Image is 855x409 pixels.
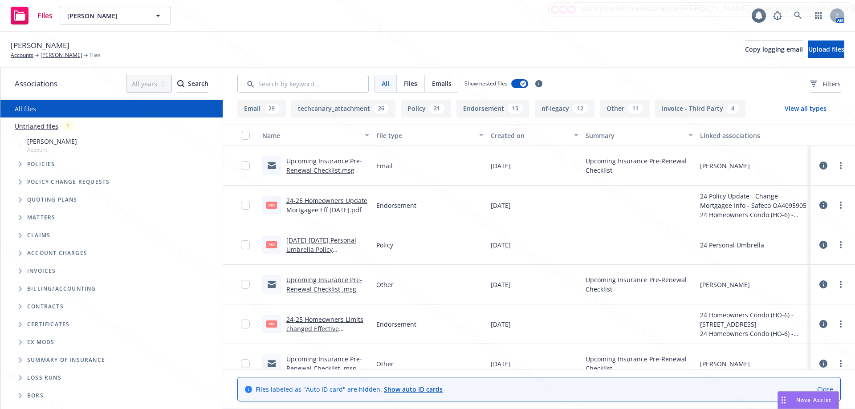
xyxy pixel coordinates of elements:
[700,191,807,210] div: 24 Policy Update - Change Mortgagee Info - Safeco OA4095905
[264,104,279,113] div: 29
[41,51,82,59] a: [PERSON_NAME]
[27,286,96,292] span: Billing/Accounting
[808,45,844,53] span: Upload files
[27,233,50,238] span: Claims
[835,200,846,211] a: more
[382,79,389,88] span: All
[456,100,529,117] button: Endorsement
[586,275,692,294] span: Upcoming Insurance Pre-Renewal Checklist
[376,280,394,289] span: Other
[0,280,223,405] div: Folder Tree Example
[404,79,417,88] span: Files
[237,100,286,117] button: Email
[256,385,443,394] span: Files labeled as "Auto ID card" are hidden.
[778,392,789,409] div: Drag to move
[27,393,44,398] span: BORs
[266,320,277,327] span: pdf
[27,197,77,202] span: Quoting plans
[27,322,69,327] span: Certificates
[241,240,250,249] input: Toggle Row Selected
[27,137,77,146] span: [PERSON_NAME]
[27,162,55,167] span: Policies
[384,385,443,393] a: Show auto ID cards
[835,319,846,329] a: more
[291,100,395,117] button: techcanary_attachment
[7,3,56,28] a: Files
[15,105,36,113] a: All files
[769,7,786,24] a: Report a Bug
[429,104,444,113] div: 21
[376,161,393,170] span: Email
[835,279,846,290] a: more
[27,304,64,309] span: Contracts
[586,354,692,373] span: Upcoming Insurance Pre-Renewal Checklist
[27,357,105,363] span: Summary of insurance
[770,100,841,117] button: View all types
[745,45,803,53] span: Copy logging email
[67,11,144,20] span: [PERSON_NAME]
[27,179,110,185] span: Policy change requests
[62,121,74,131] div: 1
[266,241,277,248] span: pdf
[491,161,511,170] span: [DATE]
[508,104,523,113] div: 15
[11,51,33,59] a: Accounts
[491,280,511,289] span: [DATE]
[491,320,511,329] span: [DATE]
[374,104,389,113] div: 26
[808,40,844,58] button: Upload files
[27,375,61,381] span: Loss Runs
[491,201,511,210] span: [DATE]
[60,7,171,24] button: [PERSON_NAME]
[700,359,750,369] div: [PERSON_NAME]
[573,104,588,113] div: 12
[259,125,373,146] button: Name
[491,131,569,140] div: Created on
[286,275,362,293] a: Upcoming Insurance Pre-Renewal Checklist .msg
[401,100,451,117] button: Policy
[376,240,393,250] span: Policy
[586,156,692,175] span: Upcoming Insurance Pre-Renewal Checklist
[789,7,807,24] a: Search
[810,7,827,24] a: Switch app
[37,12,53,19] span: Files
[27,146,77,154] span: Account
[700,240,764,250] div: 24 Personal Umbrella
[90,51,101,59] span: Files
[0,135,223,280] div: Tree Example
[700,280,750,289] div: [PERSON_NAME]
[745,40,803,58] button: Copy logging email
[241,359,250,368] input: Toggle Row Selected
[628,104,643,113] div: 11
[286,236,356,263] a: [DATE]-[DATE] Personal Umbrella Policy MPU0012857-05.pdf
[432,79,452,88] span: Emails
[373,125,487,146] button: File type
[700,210,807,219] div: 24 Homeowners Condo (HO-6) - [STREET_ADDRESS]
[810,79,841,89] span: Filters
[286,196,367,214] a: 24-25 Homeowners Update Mortgagee Eff [DATE].pdf
[700,131,807,140] div: Linked associations
[376,359,394,369] span: Other
[11,40,69,51] span: [PERSON_NAME]
[835,239,846,250] a: more
[286,157,362,174] a: Upcoming Insurance Pre-Renewal Checklist.msg
[822,79,841,89] span: Filters
[778,391,839,409] button: Nova Assist
[286,355,362,373] a: Upcoming Insurance Pre-Renewal Checklist .msg
[835,160,846,171] a: more
[727,104,739,113] div: 4
[376,131,473,140] div: File type
[262,131,359,140] div: Name
[491,359,511,369] span: [DATE]
[700,161,750,170] div: [PERSON_NAME]
[376,320,416,329] span: Endorsement
[286,315,363,342] a: 24-25 Homeowners Limits changed Effective [DATE].pdf
[376,201,416,210] span: Endorsement
[177,75,208,92] div: Search
[835,358,846,369] a: more
[600,100,650,117] button: Other
[27,251,87,256] span: Account charges
[237,75,369,93] input: Search by keyword...
[241,131,250,140] input: Select all
[15,121,58,131] a: Untriaged files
